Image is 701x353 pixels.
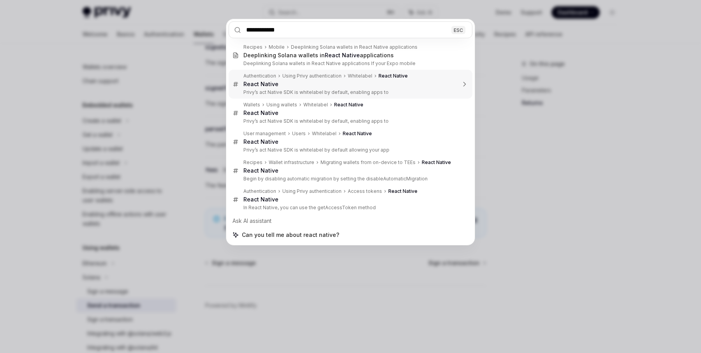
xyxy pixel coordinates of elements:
[243,81,278,87] b: React Native
[451,26,465,34] div: ESC
[243,167,278,174] b: React Native
[291,44,417,50] div: Deeplinking Solana wallets in React Native applications
[292,131,306,137] div: Users
[303,102,328,108] div: Whitelabel
[348,188,382,194] div: Access tokens
[243,188,276,194] div: Authentication
[243,118,456,124] p: Privy’s act Native SDK is whitelabel by default, enabling apps to
[243,109,278,116] b: React Native
[312,131,336,137] div: Whitelabel
[242,231,339,239] span: Can you tell me about react native?
[243,131,286,137] div: User management
[269,44,285,50] div: Mobile
[243,60,456,67] p: Deeplinking Solana wallets in React Native applications If your Expo mobile
[243,205,456,211] p: In React Native, you can use the getAccessToken method
[282,73,342,79] div: Using Privy authentication
[269,159,314,166] div: Wallet infrastructure
[243,138,278,145] b: React Native
[243,44,262,50] div: Recipes
[243,196,278,203] b: React Native
[321,159,416,166] div: Migrating wallets from on-device to TEEs
[243,89,456,95] p: Privy’s act Native SDK is whitelabel by default, enabling apps to
[379,73,408,79] b: React Native
[388,188,417,194] b: React Native
[243,73,276,79] div: Authentication
[243,159,262,166] div: Recipes
[243,102,260,108] div: Wallets
[325,52,360,58] b: React Native
[348,73,372,79] div: Whitelabel
[229,214,472,228] div: Ask AI assistant
[243,52,394,59] div: Deeplinking Solana wallets in applications
[343,131,372,136] b: React Native
[334,102,363,108] b: React Native
[243,176,456,182] p: Begin by disabling automatic migration by setting the disableAutomaticMigration
[266,102,297,108] div: Using wallets
[422,159,451,165] b: React Native
[282,188,342,194] div: Using Privy authentication
[243,147,456,153] p: Privy’s act Native SDK is whitelabel by default allowing your app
